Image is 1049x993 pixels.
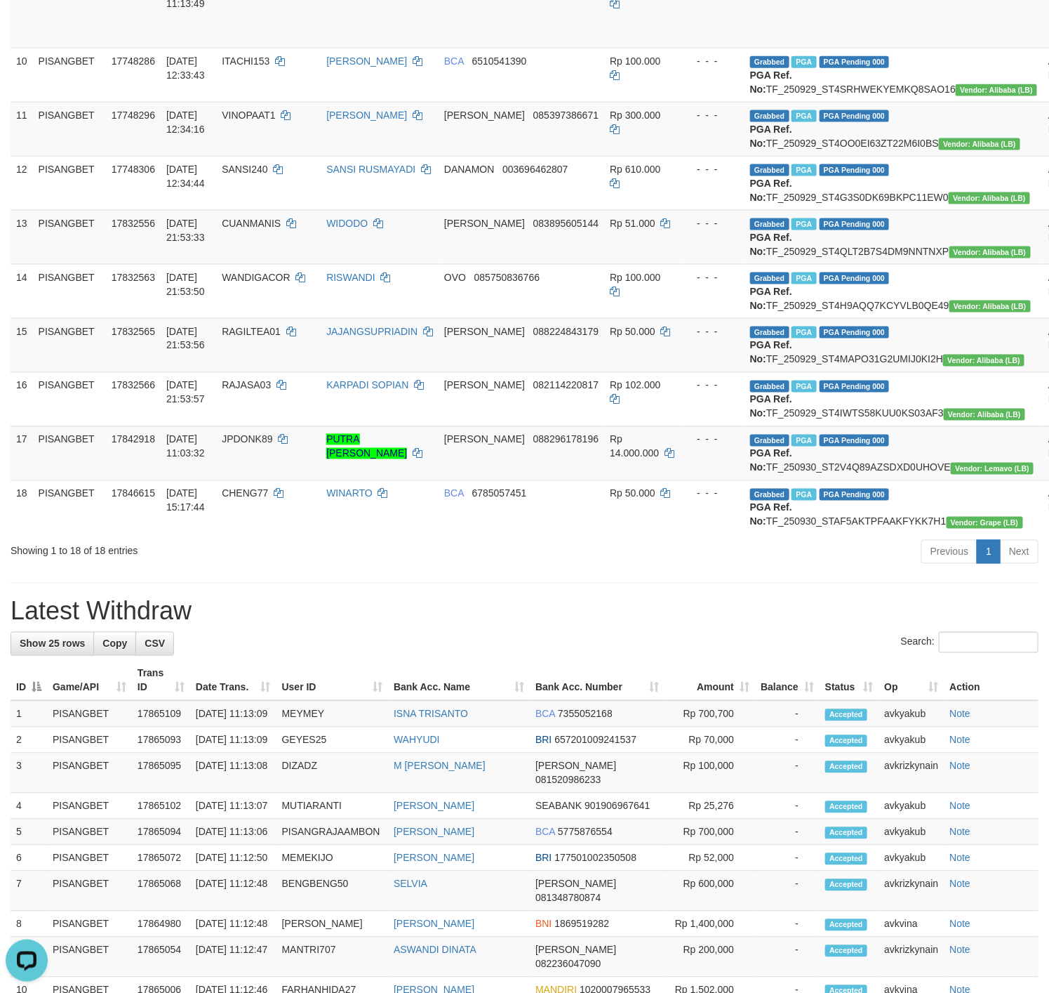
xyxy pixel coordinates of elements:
span: PGA Pending [820,381,890,393]
span: [DATE] 21:53:57 [166,380,205,405]
td: 17864980 [132,912,190,938]
td: Rp 52,000 [664,846,755,872]
td: 17865095 [132,754,190,794]
a: Note [950,801,971,812]
a: ASWANDI DINATA [394,945,476,956]
span: Marked by avknovia [791,327,816,338]
span: Vendor URL: https://dashboard.q2checkout.com/secure [943,355,1024,367]
span: Copy 085750836766 to clipboard [474,272,540,283]
td: GEYES25 [276,728,389,754]
td: avkyakub [878,846,944,872]
a: WINARTO [326,488,373,499]
span: BRI [535,853,552,864]
td: MANTRI707 [276,938,389,978]
span: [DATE] 15:17:44 [166,488,205,513]
span: Vendor URL: https://dashboard.q2checkout.com/secure [949,246,1031,258]
span: [DATE] 12:34:44 [166,164,205,189]
span: Vendor URL: https://dashboard.q2checkout.com/secure [951,463,1034,475]
span: 17748286 [112,55,155,67]
th: Balance: activate to sort column ascending [755,661,820,701]
b: PGA Ref. No: [750,448,792,473]
td: PISANGRAJAAMBON [276,820,389,846]
td: - [755,701,820,728]
span: [PERSON_NAME] [444,326,525,337]
td: [PERSON_NAME] [276,912,389,938]
td: MUTIARANTI [276,794,389,820]
span: BRI [535,735,552,746]
span: Grabbed [750,218,789,230]
span: Copy 003696462807 to clipboard [502,164,568,175]
td: 17865054 [132,938,190,978]
td: - [755,754,820,794]
span: Copy 082236047090 to clipboard [535,959,601,970]
div: - - - [686,433,739,447]
span: Marked by avknovia [791,381,816,393]
th: Action [944,661,1039,701]
span: [PERSON_NAME] [535,879,616,890]
span: Grabbed [750,435,789,447]
span: Copy 081520986233 to clipboard [535,775,601,786]
td: 1 [11,701,47,728]
td: avkyakub [878,728,944,754]
span: PGA Pending [820,272,890,284]
td: 13 [11,210,33,264]
span: Accepted [825,853,867,865]
td: [DATE] 11:12:48 [190,872,276,912]
td: TF_250929_ST4G3S0DK69BKPC11EW0 [744,156,1043,210]
div: - - - [686,270,739,284]
span: Copy 657201009241537 to clipboard [554,735,636,746]
span: Grabbed [750,327,789,338]
a: WIDODO [326,218,368,229]
span: [PERSON_NAME] [444,434,525,445]
span: Rp 100.000 [610,55,660,67]
span: Accepted [825,735,867,747]
span: PGA Pending [820,218,890,230]
span: SANSI240 [222,164,267,175]
span: Rp 51.000 [610,218,655,229]
span: RAGILTEA01 [222,326,281,337]
span: BCA [535,709,555,720]
span: CSV [145,638,165,650]
td: PISANGBET [47,728,132,754]
b: PGA Ref. No: [750,286,792,311]
td: PISANGBET [33,210,106,264]
a: [PERSON_NAME] [394,827,474,838]
th: Bank Acc. Number: activate to sort column ascending [530,661,664,701]
span: Copy [102,638,127,650]
span: Rp 100.000 [610,272,660,283]
a: SELVIA [394,879,427,890]
td: PISANGBET [47,872,132,912]
b: PGA Ref. No: [750,502,792,527]
span: Rp 14.000.000 [610,434,659,459]
td: 15 [11,318,33,372]
span: Accepted [825,761,867,773]
span: [DATE] 12:33:43 [166,55,205,81]
b: PGA Ref. No: [750,232,792,257]
span: Rp 102.000 [610,380,660,391]
td: 2 [11,728,47,754]
a: CSV [135,632,174,656]
span: [PERSON_NAME] [444,110,525,121]
span: Copy 6785057451 to clipboard [472,488,527,499]
td: TF_250930_STAF5AKTPFAAKFYKK7H1 [744,480,1043,534]
span: PGA Pending [820,327,890,338]
td: [DATE] 11:13:06 [190,820,276,846]
th: Op: activate to sort column ascending [878,661,944,701]
a: Note [950,919,971,930]
td: PISANGBET [47,754,132,794]
span: [DATE] 12:34:16 [166,110,205,135]
a: [PERSON_NAME] [394,801,474,812]
td: PISANGBET [33,318,106,372]
b: PGA Ref. No: [750,70,792,95]
td: DIZADZ [276,754,389,794]
td: - [755,872,820,912]
span: [PERSON_NAME] [535,761,616,772]
span: [DATE] 21:53:56 [166,326,205,351]
span: Rp 300.000 [610,110,660,121]
th: Game/API: activate to sort column ascending [47,661,132,701]
th: User ID: activate to sort column ascending [276,661,389,701]
td: MEMEKIJO [276,846,389,872]
span: Vendor URL: https://dashboard.q2checkout.com/secure [949,192,1030,204]
span: Marked by avksona [791,489,816,501]
td: PISANGBET [33,264,106,318]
